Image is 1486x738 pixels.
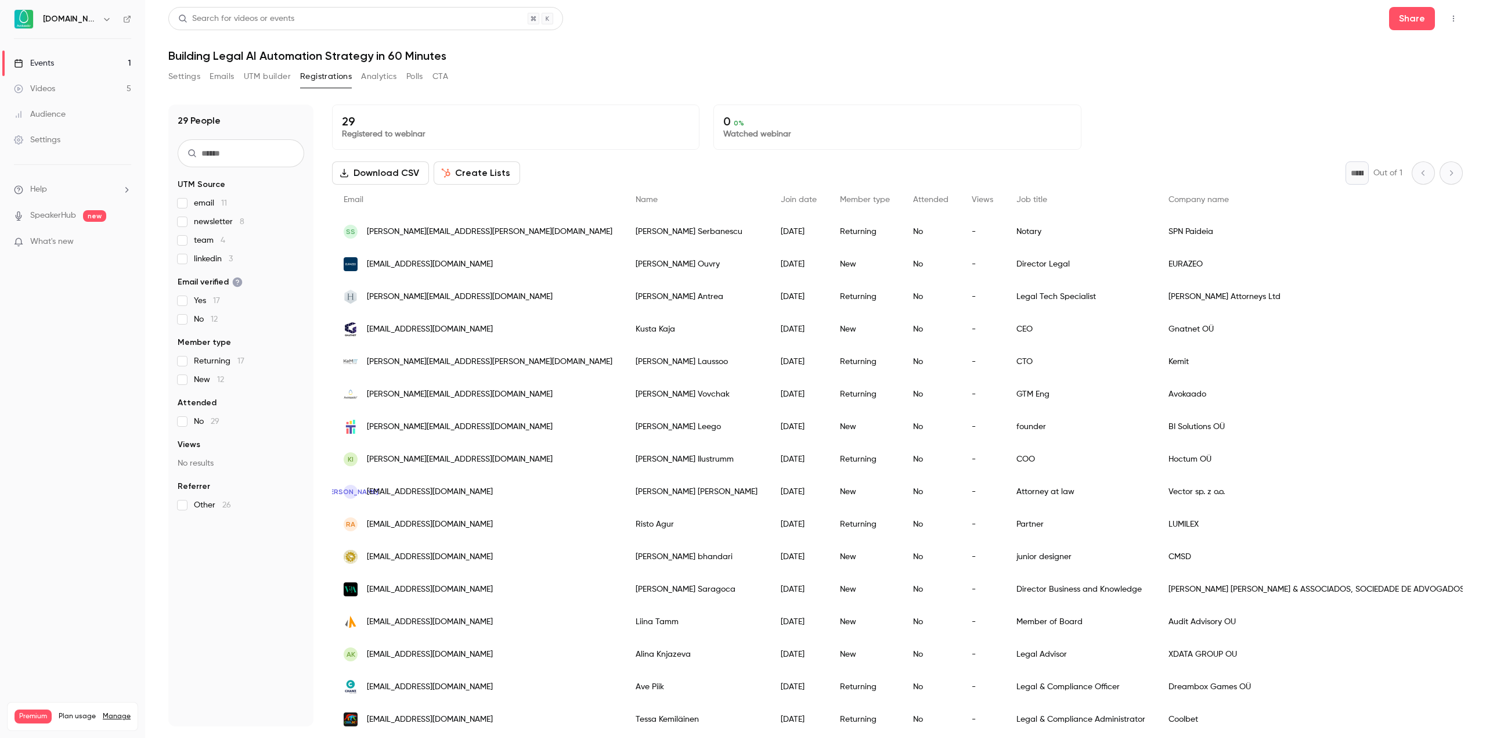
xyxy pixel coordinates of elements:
[406,67,423,86] button: Polls
[960,541,1005,573] div: -
[901,215,960,248] div: No
[342,128,690,140] p: Registered to webinar
[1373,167,1402,179] p: Out of 1
[344,387,358,401] img: avokaado.io
[344,196,363,204] span: Email
[624,606,769,638] div: Liina Tamm
[178,13,294,25] div: Search for videos or events
[769,313,828,345] div: [DATE]
[237,357,244,365] span: 17
[194,197,227,209] span: email
[1005,345,1157,378] div: CTO
[15,710,52,723] span: Premium
[960,703,1005,736] div: -
[840,196,890,204] span: Member type
[960,215,1005,248] div: -
[367,291,553,303] span: [PERSON_NAME][EMAIL_ADDRESS][DOMAIN_NAME]
[1005,411,1157,443] div: founder
[342,114,690,128] p: 29
[367,551,493,563] span: [EMAIL_ADDRESS][DOMAIN_NAME]
[194,235,225,246] span: team
[769,541,828,573] div: [DATE]
[781,196,817,204] span: Join date
[194,416,219,427] span: No
[323,487,378,497] span: [PERSON_NAME]
[769,703,828,736] div: [DATE]
[769,411,828,443] div: [DATE]
[769,508,828,541] div: [DATE]
[960,345,1005,378] div: -
[769,378,828,411] div: [DATE]
[178,179,304,511] section: facet-groups
[828,378,901,411] div: Returning
[211,315,218,323] span: 12
[367,616,493,628] span: [EMAIL_ADDRESS][DOMAIN_NAME]
[960,508,1005,541] div: -
[828,703,901,736] div: Returning
[367,323,493,336] span: [EMAIL_ADDRESS][DOMAIN_NAME]
[624,703,769,736] div: Tessa Kemiläinen
[901,378,960,411] div: No
[240,218,244,226] span: 8
[15,10,33,28] img: Avokaado.io
[14,109,66,120] div: Audience
[624,638,769,671] div: Alina Knjazeva
[1005,638,1157,671] div: Legal Advisor
[901,248,960,280] div: No
[367,519,493,531] span: [EMAIL_ADDRESS][DOMAIN_NAME]
[960,313,1005,345] div: -
[168,49,1463,63] h1: Building Legal AI Automation Strategy in 60 Minutes
[194,374,224,386] span: New
[14,57,54,69] div: Events
[367,486,493,498] span: [EMAIL_ADDRESS][DOMAIN_NAME]
[30,183,47,196] span: Help
[1005,606,1157,638] div: Member of Board
[901,280,960,313] div: No
[178,481,210,492] span: Referrer
[344,582,358,596] img: vda.pt
[344,257,358,271] img: eurazeo.com
[960,378,1005,411] div: -
[901,443,960,476] div: No
[367,356,612,368] span: [PERSON_NAME][EMAIL_ADDRESS][PERSON_NAME][DOMAIN_NAME]
[901,671,960,703] div: No
[347,649,355,660] span: AK
[367,681,493,693] span: [EMAIL_ADDRESS][DOMAIN_NAME]
[221,236,225,244] span: 4
[432,67,448,86] button: CTA
[624,573,769,606] div: [PERSON_NAME] Saragoca
[828,248,901,280] div: New
[1005,703,1157,736] div: Legal & Compliance Administrator
[828,638,901,671] div: New
[344,615,358,628] img: 1advisory.ee
[901,508,960,541] div: No
[367,584,493,596] span: [EMAIL_ADDRESS][DOMAIN_NAME]
[1005,280,1157,313] div: Legal Tech Specialist
[913,196,948,204] span: Attended
[332,161,429,185] button: Download CSV
[901,313,960,345] div: No
[734,119,744,127] span: 0 %
[14,183,131,196] li: help-dropdown-opener
[83,210,106,222] span: new
[901,476,960,508] div: No
[828,508,901,541] div: Returning
[960,638,1005,671] div: -
[972,196,993,204] span: Views
[300,67,352,86] button: Registrations
[178,179,225,190] span: UTM Source
[960,280,1005,313] div: -
[769,476,828,508] div: [DATE]
[344,550,358,564] img: nith.ac.in
[344,680,358,694] img: chanz.com
[367,421,553,433] span: [PERSON_NAME][EMAIL_ADDRESS][DOMAIN_NAME]
[828,215,901,248] div: Returning
[194,355,244,367] span: Returning
[43,13,98,25] h6: [DOMAIN_NAME]
[434,161,520,185] button: Create Lists
[211,417,219,426] span: 29
[828,411,901,443] div: New
[624,248,769,280] div: [PERSON_NAME] Ouvry
[367,453,553,466] span: [PERSON_NAME][EMAIL_ADDRESS][DOMAIN_NAME]
[194,253,233,265] span: linkedin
